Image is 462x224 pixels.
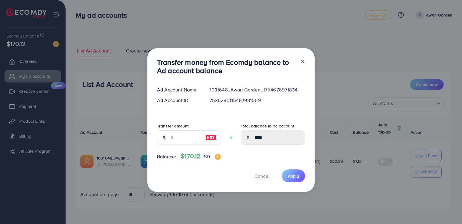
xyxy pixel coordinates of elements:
[181,153,221,160] h4: $170.12
[282,169,305,182] button: Apply
[436,197,457,220] iframe: Chat
[247,169,277,182] button: Cancel
[205,97,310,104] div: 7536280115487981569
[205,86,310,93] div: 1031648_Awan Garden_1754676971834
[157,153,176,160] span: Balance:
[152,86,205,93] div: Ad Account Name
[215,154,221,160] img: image
[254,173,269,179] span: Cancel
[241,123,294,129] label: Total balance in ad account
[288,173,299,179] span: Apply
[157,123,189,129] label: Transfer amount
[152,97,205,104] div: Ad Account ID
[205,134,216,141] img: image
[157,58,295,75] h3: Transfer money from Ecomdy balance to Ad account balance
[200,153,210,160] span: USD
